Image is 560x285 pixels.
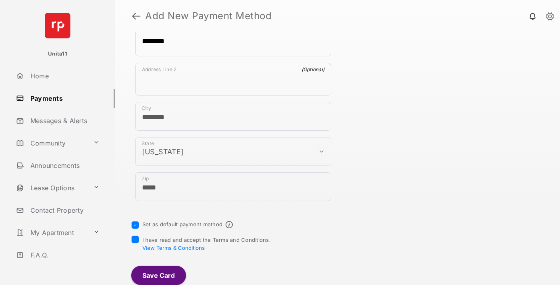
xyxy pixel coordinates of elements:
[135,63,331,96] div: payment_method_screening[postal_addresses][addressLine2]
[135,24,331,56] div: payment_method_screening[postal_addresses][addressLine1]
[13,201,115,220] a: Contact Property
[131,266,186,285] button: Save Card
[13,223,90,242] a: My Apartment
[135,137,331,166] div: payment_method_screening[postal_addresses][administrativeArea]
[142,245,205,251] button: I have read and accept the Terms and Conditions.
[142,237,271,251] span: I have read and accept the Terms and Conditions.
[13,111,115,130] a: Messages & Alerts
[48,50,67,58] p: Unita11
[13,156,115,175] a: Announcements
[13,245,115,265] a: F.A.Q.
[45,13,70,38] img: svg+xml;base64,PHN2ZyB4bWxucz0iaHR0cDovL3d3dy53My5vcmcvMjAwMC9zdmciIHdpZHRoPSI2NCIgaGVpZ2h0PSI2NC...
[13,89,115,108] a: Payments
[142,221,222,227] label: Set as default payment method
[13,134,90,153] a: Community
[135,172,331,201] div: payment_method_screening[postal_addresses][postalCode]
[13,66,115,86] a: Home
[13,178,90,197] a: Lease Options
[145,11,272,21] strong: Add New Payment Method
[135,102,331,131] div: payment_method_screening[postal_addresses][locality]
[226,221,233,228] span: Default payment method info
